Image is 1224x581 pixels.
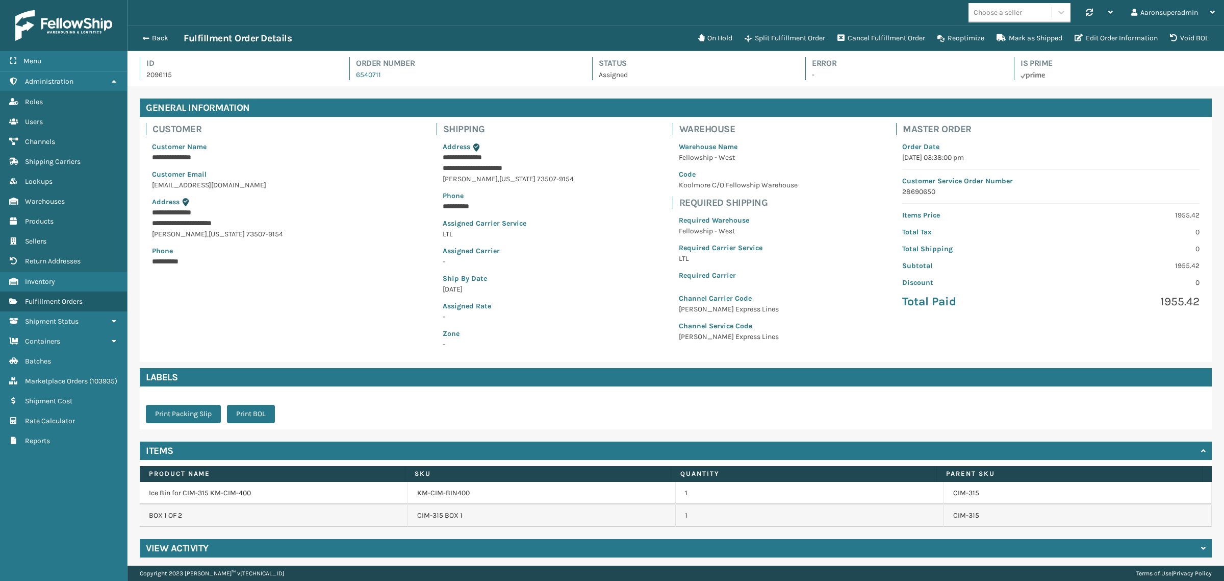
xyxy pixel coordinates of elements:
[692,28,738,49] button: On Hold
[679,226,798,236] p: Fellowship - West
[146,69,331,80] p: 2096115
[356,70,381,79] a: 6540711
[140,482,408,504] td: Ice Bin for CIM-315 KM-CIM-400
[25,137,55,146] span: Channels
[812,69,996,80] p: -
[443,142,470,151] span: Address
[679,215,798,226] p: Required Warehouse
[25,377,88,385] span: Marketplace Orders
[902,277,1044,288] p: Discount
[227,405,275,423] button: Print BOL
[679,304,798,314] p: [PERSON_NAME] Express Lines
[25,217,54,226] span: Products
[837,34,845,41] i: Cancel Fulfillment Order
[680,469,927,478] label: Quantity
[679,270,798,281] p: Required Carrier
[1068,28,1164,49] button: Edit Order Information
[831,28,931,49] button: Cancel Fulfillment Order
[146,542,209,554] h4: View Activity
[944,504,1212,527] td: CIM-315
[184,32,292,44] h3: Fulfillment Order Details
[152,198,180,206] span: Address
[974,7,1022,18] div: Choose a seller
[356,57,574,69] h4: Order Number
[902,141,1200,152] p: Order Date
[1057,277,1200,288] p: 0
[149,469,396,478] label: Product Name
[1136,566,1212,581] div: |
[599,69,787,80] p: Assigned
[679,253,798,264] p: LTL
[25,257,81,265] span: Return Addresses
[679,293,798,304] p: Channel Carrier Code
[679,152,798,163] p: Fellowship - West
[499,175,535,183] span: [US_STATE]
[25,397,72,405] span: Shipment Cost
[676,504,944,527] td: 1
[443,123,580,135] h4: Shipping
[443,273,574,284] p: Ship By Date
[1075,34,1083,41] i: Edit
[443,256,574,267] p: -
[25,237,46,246] span: Sellers
[152,123,344,135] h4: Customer
[902,152,1200,163] p: [DATE] 03:38:00 pm
[417,488,470,498] a: KM-CIM-BIN400
[902,260,1044,271] p: Subtotal
[946,469,1193,478] label: Parent SKU
[25,117,43,126] span: Users
[679,243,798,253] p: Required Carrier Service
[152,246,338,256] p: Phone
[902,186,1200,197] p: 28690650
[25,417,75,425] span: Rate Calculator
[990,28,1068,49] button: Mark as Shipped
[25,297,83,306] span: Fulfillment Orders
[25,317,79,326] span: Shipment Status
[679,331,798,342] p: [PERSON_NAME] Express Lines
[443,301,574,311] p: Assigned Rate
[443,246,574,256] p: Assigned Carrier
[140,566,284,581] p: Copyright 2023 [PERSON_NAME]™ v [TECHNICAL_ID]
[1136,570,1171,577] a: Terms of Use
[152,169,338,180] p: Customer Email
[137,34,184,43] button: Back
[812,57,996,69] h4: Error
[679,180,798,190] p: Koolmore C/O Fellowship Warehouse
[944,482,1212,504] td: CIM-315
[152,180,338,190] p: [EMAIL_ADDRESS][DOMAIN_NAME]
[146,445,173,457] h4: Items
[1021,57,1212,69] h4: Is Prime
[152,230,207,238] span: [PERSON_NAME]
[207,230,209,238] span: ,
[902,210,1044,221] p: Items Price
[498,175,499,183] span: ,
[902,244,1044,254] p: Total Shipping
[1173,570,1212,577] a: Privacy Policy
[25,357,51,366] span: Batches
[443,311,574,322] p: -
[443,284,574,295] p: [DATE]
[1170,34,1177,41] i: VOIDBOL
[1057,260,1200,271] p: 1955.42
[1057,294,1200,309] p: 1955.42
[931,28,990,49] button: Reoptimize
[209,230,245,238] span: [US_STATE]
[140,504,408,527] td: BOX 1 OF 2
[443,328,574,339] p: Zone
[152,141,338,152] p: Customer Name
[738,28,831,49] button: Split Fulfillment Order
[997,34,1006,41] i: Mark as Shipped
[140,99,1212,117] h4: General Information
[25,77,73,86] span: Administration
[443,229,574,239] p: LTL
[679,141,798,152] p: Warehouse Name
[25,177,53,186] span: Lookups
[15,10,112,41] img: logo
[937,35,945,42] i: Reoptimize
[146,57,331,69] h4: Id
[1057,244,1200,254] p: 0
[902,176,1200,186] p: Customer Service Order Number
[679,169,798,180] p: Code
[23,57,41,65] span: Menu
[679,123,804,135] h4: Warehouse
